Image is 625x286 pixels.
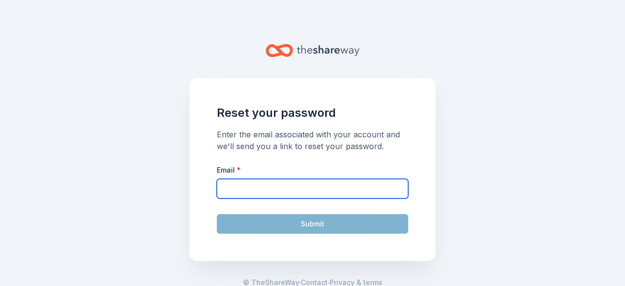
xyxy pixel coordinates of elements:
[217,105,408,121] h1: Reset your password
[217,165,241,175] label: Email
[266,39,359,62] a: Home
[217,129,408,152] div: Enter the email associated with your account and we'll send you a link to reset your password.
